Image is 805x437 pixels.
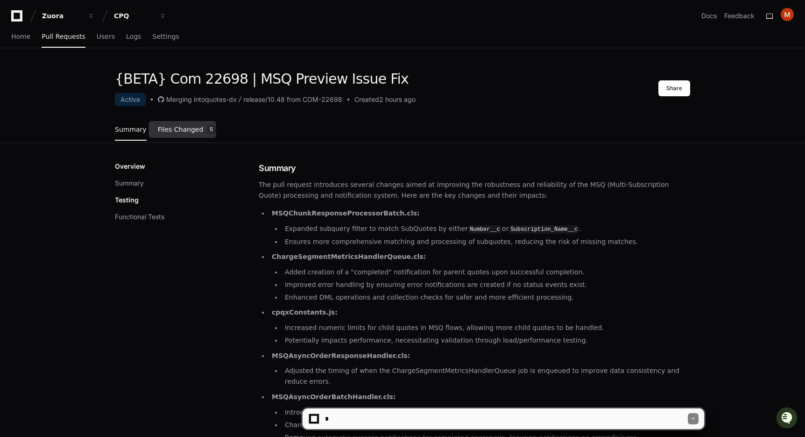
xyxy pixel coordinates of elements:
li: Changed error handling to ensure failures are reliably reported and processed. [282,420,690,430]
img: 1756235613930-3d25f9e4-fa56-45dd-b3ad-e072dfbd1548 [9,70,26,86]
a: Pull Requests [42,26,85,48]
button: Feedback [724,11,755,21]
li: Introduced a new boolean flag to explicitly mark failed async job statuses. [282,407,690,418]
button: Zuora [38,7,98,24]
span: Pylon [93,98,113,105]
div: Merging into [166,95,205,104]
img: PlayerZero [9,9,28,28]
code: Subscription_Name__c [508,225,579,234]
li: Added creation of a "completed" notification for parent quotes upon successful completion. [282,267,690,278]
button: Share [658,80,690,96]
li: Ensures more comprehensive matching and processing of subquotes, reducing the risk of missing mat... [282,236,690,247]
span: Logs [126,34,141,39]
strong: cpqxConstants.js: [272,308,338,316]
a: Home [11,26,30,48]
li: Improved error handling by ensuring error notifications are created if no status events exist. [282,279,690,290]
button: Functional Tests [115,212,164,222]
div: CPQ [114,11,154,21]
li: Expanded subquery filter to match SubQuotes by either or . [282,223,690,235]
div: Active [115,93,146,106]
code: Number__c [468,225,502,234]
a: Docs [701,11,717,21]
span: 5 [207,125,216,134]
span: Users [97,34,115,39]
strong: MSQChunkResponseProcessorBatch.cls: [272,209,420,217]
div: Welcome [9,37,170,52]
li: Increased numeric limits for child quotes in MSQ flows, allowing more child quotes to be handled. [282,322,690,333]
span: Pull Requests [42,34,85,39]
div: Zuora [42,11,82,21]
h1: Summary [259,162,690,175]
p: The pull request introduces several changes aimed at improving the robustness and reliability of ... [259,179,690,201]
p: Overview [115,162,145,171]
span: Settings [152,34,179,39]
span: Summary [115,127,147,132]
li: Potentially impacts performance, necessitating validation through load/performance testing. [282,335,690,346]
span: 2 hours ago [379,95,416,104]
iframe: Open customer support [775,406,800,431]
span: Created [354,95,379,104]
a: Powered byPylon [66,98,113,105]
strong: MSQAsyncOrderBatchHandler.cls: [272,393,395,401]
div: quotes-dx [205,95,237,104]
a: Users [97,26,115,48]
a: Settings [152,26,179,48]
div: release/10.48 from COM-22698 [243,95,342,104]
strong: MSQAsyncOrderResponseHandler.cls: [272,352,410,359]
li: Enhanced DML operations and collection checks for safer and more efficient processing. [282,292,690,303]
span: Files Changed [158,127,204,132]
div: We're offline, but we'll be back soon! [32,79,135,86]
button: CPQ [110,7,170,24]
div: Start new chat [32,70,153,79]
li: Adjusted the timing of when the ChargeSegmentMetricsHandlerQueue job is enqueued to improve data ... [282,365,690,387]
p: Testing [115,195,139,205]
a: Logs [126,26,141,48]
h1: {BETA} Com 22698 | MSQ Preview Issue Fix [115,71,416,87]
strong: ChargeSegmentMetricsHandlerQueue.cls: [272,253,426,260]
button: Summary [115,179,144,188]
img: ACg8ocJ2YrirSm6qQyvSDvgtgNnEvMNhy24ZCn3olx6sOq2Q92y8sA=s96-c [781,8,794,21]
button: Start new chat [159,72,170,84]
span: Home [11,34,30,39]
